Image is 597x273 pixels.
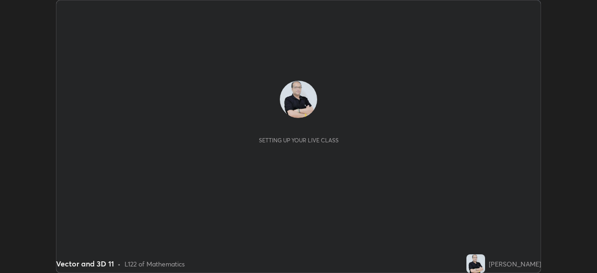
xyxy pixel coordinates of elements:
div: [PERSON_NAME] [489,259,541,269]
div: Vector and 3D 11 [56,258,114,269]
div: L122 of Mathematics [125,259,185,269]
div: • [118,259,121,269]
div: Setting up your live class [259,137,339,144]
img: 705bd664af5c4e4c87a5791b66c98ef6.jpg [466,254,485,273]
img: 705bd664af5c4e4c87a5791b66c98ef6.jpg [280,81,317,118]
